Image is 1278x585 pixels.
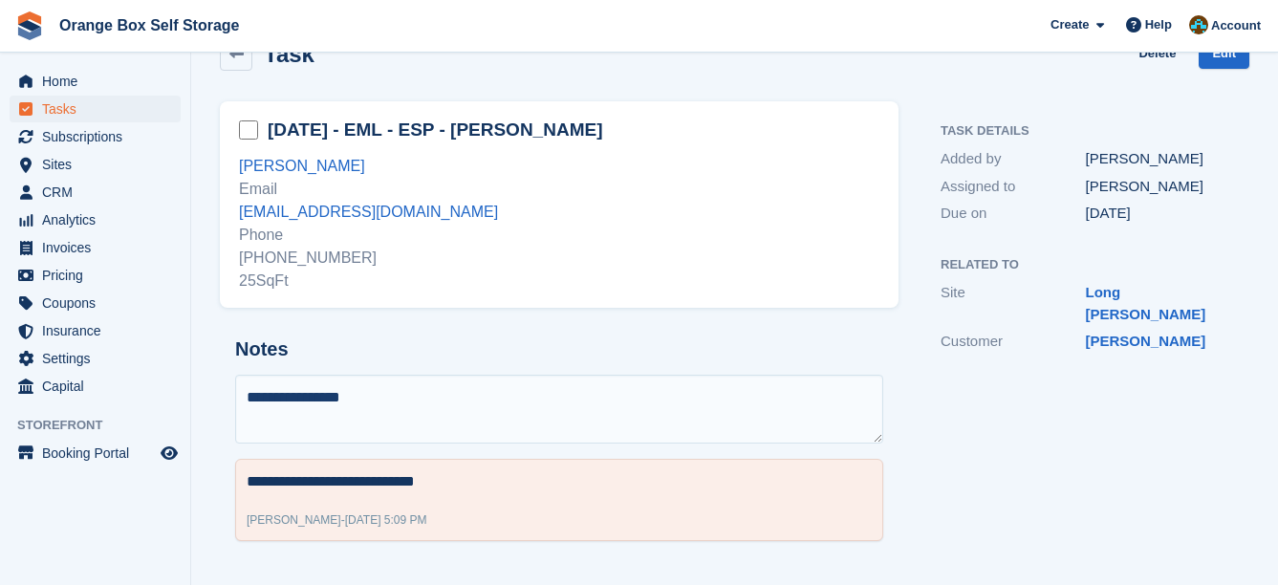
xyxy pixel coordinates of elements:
div: [PERSON_NAME] [1086,148,1231,170]
div: Email [239,178,879,201]
h2: Related to [941,258,1230,272]
h2: Task Details [941,124,1230,139]
a: menu [10,262,181,289]
span: Account [1211,16,1261,35]
span: Coupons [42,290,157,316]
span: Create [1051,15,1089,34]
a: Long [PERSON_NAME] [1086,284,1206,322]
span: Analytics [42,206,157,233]
div: [PHONE_NUMBER] 25SqFt [239,247,879,292]
span: [PERSON_NAME] [247,513,341,527]
span: Storefront [17,416,190,435]
span: Help [1145,15,1172,34]
a: [PERSON_NAME] [239,158,365,174]
h2: Notes [235,338,883,360]
h2: [DATE] - EML - ESP - [PERSON_NAME] [268,118,602,142]
span: Booking Portal [42,440,157,466]
a: menu [10,151,181,178]
span: Insurance [42,317,157,344]
a: Edit [1199,38,1249,70]
span: Capital [42,373,157,400]
span: Pricing [42,262,157,289]
span: CRM [42,179,157,206]
span: Invoices [42,234,157,261]
span: Tasks [42,96,157,122]
a: [PERSON_NAME] [1086,333,1206,349]
h2: Task [264,41,314,67]
div: Assigned to [941,176,1086,198]
a: menu [10,96,181,122]
div: Due on [941,203,1086,225]
div: Added by [941,148,1086,170]
a: menu [10,68,181,95]
a: [EMAIL_ADDRESS][DOMAIN_NAME] [239,204,498,220]
a: menu [10,290,181,316]
a: menu [10,206,181,233]
a: menu [10,123,181,150]
div: Phone [239,224,879,247]
span: Settings [42,345,157,372]
div: Customer [941,331,1086,353]
span: [DATE] 5:09 PM [345,513,427,527]
a: Delete [1138,38,1176,70]
img: stora-icon-8386f47178a22dfd0bd8f6a31ec36ba5ce8667c1dd55bd0f319d3a0aa187defe.svg [15,11,44,40]
div: [PERSON_NAME] [1086,176,1231,198]
a: Preview store [158,442,181,465]
span: Subscriptions [42,123,157,150]
div: [DATE] [1086,203,1231,225]
a: menu [10,345,181,372]
a: menu [10,179,181,206]
a: menu [10,440,181,466]
div: - [247,511,427,529]
div: Site [941,282,1086,325]
span: Sites [42,151,157,178]
a: menu [10,317,181,344]
a: menu [10,234,181,261]
a: menu [10,373,181,400]
img: Mike [1189,15,1208,34]
span: Home [42,68,157,95]
a: Orange Box Self Storage [52,10,248,41]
